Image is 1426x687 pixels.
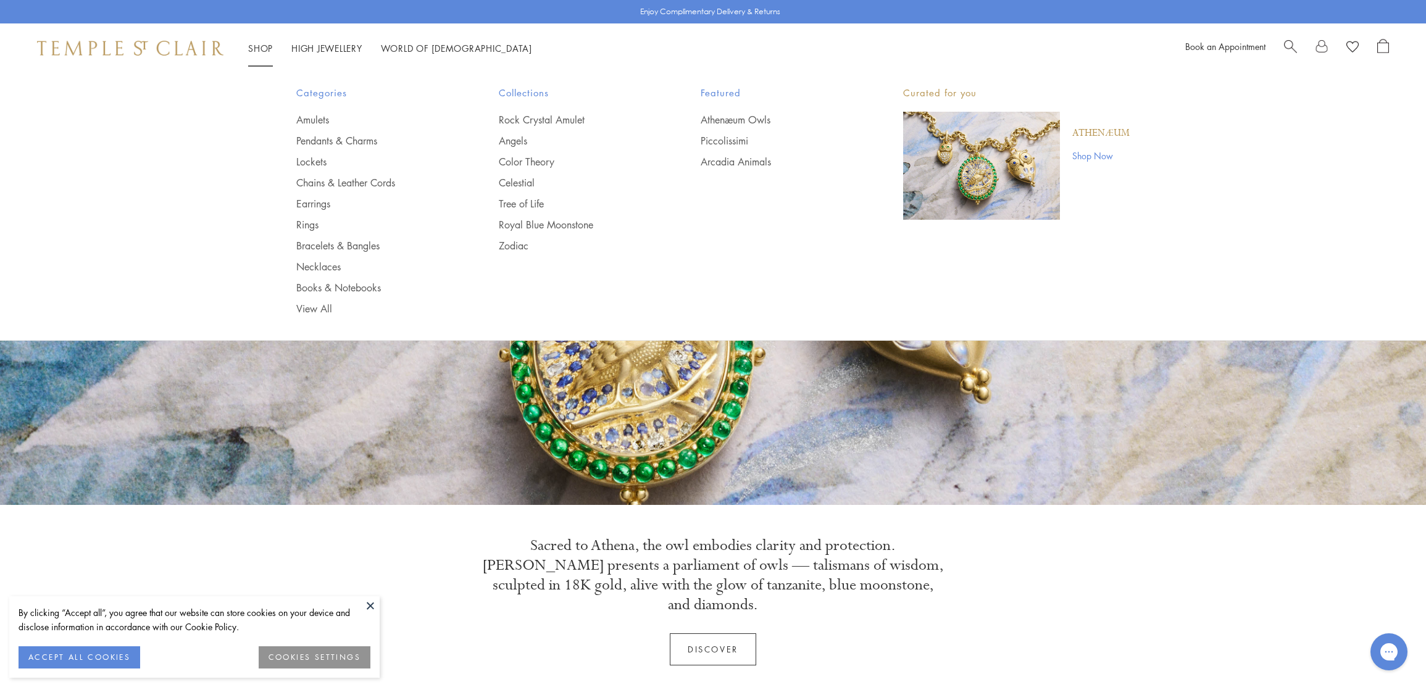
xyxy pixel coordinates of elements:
[296,85,449,101] span: Categories
[1072,149,1130,162] a: Shop Now
[296,197,449,210] a: Earrings
[670,633,756,665] a: Discover
[499,197,652,210] a: Tree of Life
[296,218,449,231] a: Rings
[296,113,449,127] a: Amulets
[701,134,854,148] a: Piccolissimi
[701,85,854,101] span: Featured
[499,85,652,101] span: Collections
[701,155,854,169] a: Arcadia Animals
[296,260,449,273] a: Necklaces
[1185,40,1265,52] a: Book an Appointment
[19,646,140,668] button: ACCEPT ALL COOKIES
[499,155,652,169] a: Color Theory
[19,606,370,634] div: By clicking “Accept all”, you agree that our website can store cookies on your device and disclos...
[499,218,652,231] a: Royal Blue Moonstone
[701,113,854,127] a: Athenæum Owls
[1346,39,1359,57] a: View Wishlist
[296,281,449,294] a: Books & Notebooks
[1072,127,1130,140] a: Athenæum
[1377,39,1389,57] a: Open Shopping Bag
[296,176,449,189] a: Chains & Leather Cords
[296,302,449,315] a: View All
[499,176,652,189] a: Celestial
[482,536,944,615] p: Sacred to Athena, the owl embodies clarity and protection. [PERSON_NAME] presents a parliament of...
[259,646,370,668] button: COOKIES SETTINGS
[296,239,449,252] a: Bracelets & Bangles
[1364,629,1414,675] iframe: Gorgias live chat messenger
[499,113,652,127] a: Rock Crystal Amulet
[296,134,449,148] a: Pendants & Charms
[37,41,223,56] img: Temple St. Clair
[499,239,652,252] a: Zodiac
[248,42,273,54] a: ShopShop
[248,41,532,56] nav: Main navigation
[296,155,449,169] a: Lockets
[640,6,780,18] p: Enjoy Complimentary Delivery & Returns
[291,42,362,54] a: High JewelleryHigh Jewellery
[903,85,1130,101] p: Curated for you
[499,134,652,148] a: Angels
[381,42,532,54] a: World of [DEMOGRAPHIC_DATA]World of [DEMOGRAPHIC_DATA]
[1284,39,1297,57] a: Search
